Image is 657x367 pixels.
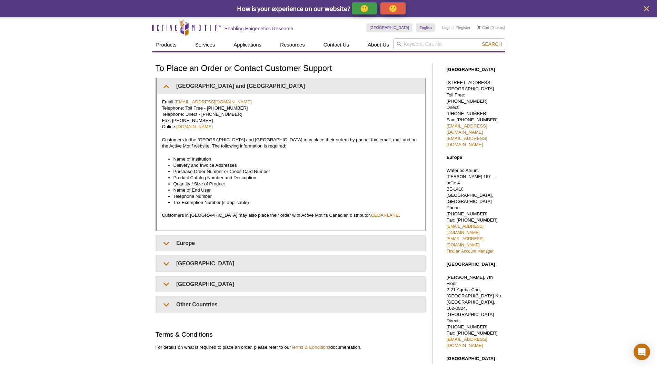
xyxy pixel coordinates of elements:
[152,38,181,51] a: Products
[157,256,425,271] summary: [GEOGRAPHIC_DATA]
[162,212,420,218] p: Customers in [GEOGRAPHIC_DATA] may also place their order with Active Motif's Canadian distributo...
[371,213,399,218] a: CEDARLANE
[319,38,353,51] a: Contact Us
[642,4,651,13] button: close
[416,23,435,32] a: English
[276,38,309,51] a: Resources
[173,169,413,175] li: Purchase Order Number or Credit Card Number
[157,276,425,292] summary: [GEOGRAPHIC_DATA]
[447,224,484,235] a: [EMAIL_ADDRESS][DOMAIN_NAME]
[173,181,413,187] li: Quantity / Size of Product
[360,4,369,13] p: 🙂
[447,136,487,147] a: [EMAIL_ADDRESS][DOMAIN_NAME]
[364,38,393,51] a: About Us
[156,330,426,339] h2: Terms & Conditions
[447,167,502,254] p: Waterloo Atrium Phone: [PHONE_NUMBER] Fax: [PHONE_NUMBER]
[477,26,480,29] img: Your Cart
[447,155,462,160] strong: Europe
[173,162,413,169] li: Delivery and Invoice Addresses
[156,64,426,74] h1: To Place an Order or Contact Customer Support
[447,123,487,135] a: [EMAIL_ADDRESS][DOMAIN_NAME]
[162,137,420,149] p: Customers in the [GEOGRAPHIC_DATA] and [GEOGRAPHIC_DATA] may place their orders by phone, fax, em...
[454,23,455,32] li: |
[442,25,451,30] a: Login
[175,99,252,104] a: [EMAIL_ADDRESS][DOMAIN_NAME]
[191,38,219,51] a: Services
[157,78,425,94] summary: [GEOGRAPHIC_DATA] and [GEOGRAPHIC_DATA]
[447,274,502,349] p: [PERSON_NAME], 7th Floor 2-21 Ageba-Cho, [GEOGRAPHIC_DATA]-Ku [GEOGRAPHIC_DATA], 162-0824, [GEOGR...
[173,187,413,193] li: Name of End User
[173,193,413,200] li: Telephone Number
[157,235,425,251] summary: Europe
[480,41,504,47] button: Search
[477,25,489,30] a: Cart
[389,4,397,13] p: 🙁
[447,67,495,72] strong: [GEOGRAPHIC_DATA]
[225,26,293,32] h2: Enabling Epigenetics Research
[477,23,505,32] li: (0 items)
[157,297,425,312] summary: Other Countries
[393,38,505,50] input: Keyword, Cat. No.
[176,124,213,129] a: [DOMAIN_NAME]
[447,337,487,348] a: [EMAIL_ADDRESS][DOMAIN_NAME]
[156,344,426,350] p: For details on what is required to place an order, please refer to our documentation.
[173,175,413,181] li: Product Catalog Number and Description
[237,4,350,13] span: How is your experience on our website?
[162,99,420,130] p: Email: Telephone: Toll Free - [PHONE_NUMBER] Telephone: Direct - [PHONE_NUMBER] Fax: [PHONE_NUMBE...
[366,23,413,32] a: [GEOGRAPHIC_DATA]
[482,41,502,47] span: Search
[229,38,266,51] a: Applications
[447,236,484,247] a: [EMAIL_ADDRESS][DOMAIN_NAME]
[447,174,495,204] span: [PERSON_NAME] 167 – boîte 4 BE-1410 [GEOGRAPHIC_DATA], [GEOGRAPHIC_DATA]
[456,25,470,30] a: Register
[447,262,495,267] strong: [GEOGRAPHIC_DATA]
[447,249,494,254] a: Find an Account Manager
[173,156,413,162] li: Name of Institution
[447,356,495,361] strong: [GEOGRAPHIC_DATA]
[447,80,502,148] p: [STREET_ADDRESS] [GEOGRAPHIC_DATA] Toll Free: [PHONE_NUMBER] Direct: [PHONE_NUMBER] Fax: [PHONE_N...
[291,345,330,350] a: Terms & Conditions
[634,344,650,360] div: Open Intercom Messenger
[173,200,413,206] li: Tax Exemption Number (if applicable)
